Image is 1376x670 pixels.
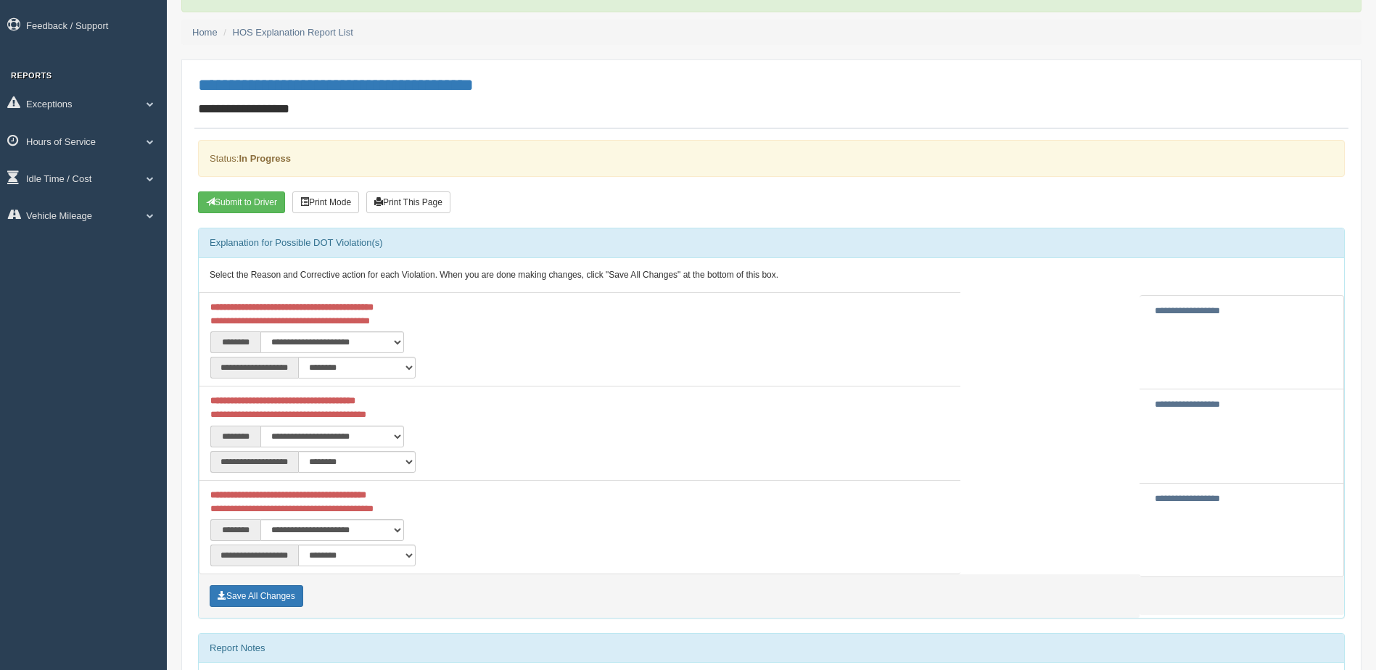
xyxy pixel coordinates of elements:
button: Print Mode [292,191,359,213]
a: HOS Explanation Report List [233,27,353,38]
strong: In Progress [239,153,291,164]
button: Print This Page [366,191,450,213]
button: Submit To Driver [198,191,285,213]
button: Save [210,585,303,607]
a: Home [192,27,218,38]
div: Explanation for Possible DOT Violation(s) [199,228,1344,257]
div: Select the Reason and Corrective action for each Violation. When you are done making changes, cli... [199,258,1344,293]
div: Report Notes [199,634,1344,663]
div: Status: [198,140,1345,177]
